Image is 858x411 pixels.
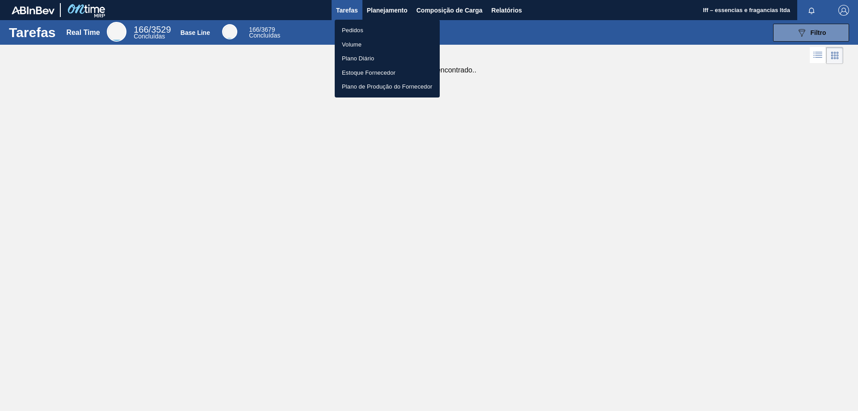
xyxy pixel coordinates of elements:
[335,38,440,52] a: Volume
[335,51,440,66] a: Plano Diário
[335,66,440,80] a: Estoque Fornecedor
[335,23,440,38] a: Pedidos
[335,80,440,94] a: Plano de Produção do Fornecedor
